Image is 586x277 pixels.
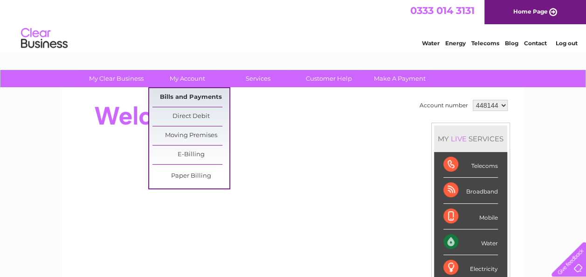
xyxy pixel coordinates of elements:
[78,70,155,87] a: My Clear Business
[471,40,499,47] a: Telecoms
[443,178,498,203] div: Broadband
[290,70,367,87] a: Customer Help
[152,167,229,186] a: Paper Billing
[505,40,518,47] a: Blog
[149,70,226,87] a: My Account
[152,126,229,145] a: Moving Premises
[445,40,466,47] a: Energy
[152,88,229,107] a: Bills and Payments
[73,5,514,45] div: Clear Business is a trading name of Verastar Limited (registered in [GEOGRAPHIC_DATA] No. 3667643...
[152,107,229,126] a: Direct Debit
[524,40,547,47] a: Contact
[449,134,469,143] div: LIVE
[152,145,229,164] a: E-Billing
[434,125,507,152] div: MY SERVICES
[555,40,577,47] a: Log out
[21,24,68,53] img: logo.png
[417,97,470,113] td: Account number
[443,204,498,229] div: Mobile
[443,152,498,178] div: Telecoms
[443,229,498,255] div: Water
[410,5,475,16] a: 0333 014 3131
[361,70,438,87] a: Make A Payment
[422,40,440,47] a: Water
[220,70,296,87] a: Services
